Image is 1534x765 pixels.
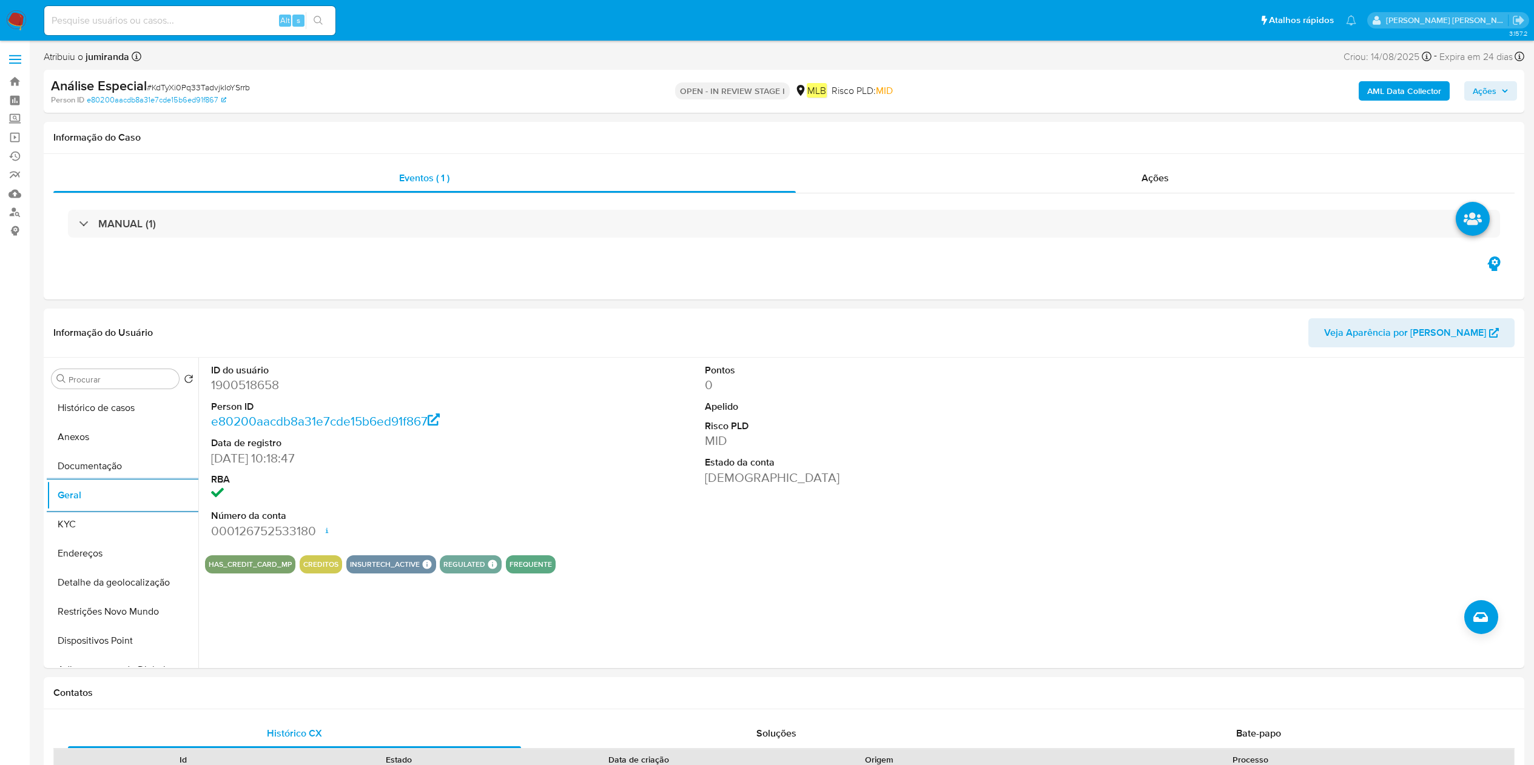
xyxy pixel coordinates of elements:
[211,412,440,430] a: e80200aacdb8a31e7cde15b6ed91f867
[1142,171,1169,185] span: Ações
[47,626,198,655] button: Dispositivos Point
[1346,15,1356,25] a: Notificações
[47,568,198,597] button: Detalhe da geolocalização
[53,327,153,339] h1: Informação do Usuário
[53,132,1515,144] h1: Informação do Caso
[705,400,1022,413] dt: Apelido
[47,597,198,626] button: Restrições Novo Mundo
[705,376,1022,393] dd: 0
[211,364,528,377] dt: ID do usuário
[69,374,174,385] input: Procurar
[147,81,250,93] span: # KdTyXi0Pq33TadvjkIoYSrrb
[1344,48,1431,65] div: Criou: 14/08/2025
[98,217,156,230] h3: MANUAL (1)
[267,726,322,740] span: Histórico CX
[51,76,147,95] b: Análise Especial
[1359,81,1450,101] button: AML Data Collector
[44,13,335,28] input: Pesquise usuários ou casos...
[1308,318,1515,347] button: Veja Aparência por [PERSON_NAME]
[306,12,331,29] button: search-icon
[675,82,790,99] p: OPEN - IN REVIEW STAGE I
[47,481,198,510] button: Geral
[184,374,193,387] button: Retornar ao pedido padrão
[1473,81,1496,101] span: Ações
[211,523,528,540] dd: 000126752533180
[1464,81,1517,101] button: Ações
[47,510,198,539] button: KYC
[705,419,1022,433] dt: Risco PLD
[756,726,796,740] span: Soluções
[211,376,528,393] dd: 1900518658
[47,655,198,684] button: Adiantamentos de Dinheiro
[399,171,449,185] span: Eventos ( 1 )
[56,374,66,384] button: Procurar
[705,469,1022,486] dd: [DEMOGRAPHIC_DATA]
[280,15,290,26] span: Alt
[807,83,827,98] em: MLB
[211,450,528,467] dd: [DATE] 10:18:47
[47,539,198,568] button: Endereços
[53,687,1515,699] h1: Contatos
[876,84,893,98] span: MID
[1269,14,1334,27] span: Atalhos rápidos
[832,84,893,98] span: Risco PLD:
[1512,14,1525,27] a: Sair
[51,95,84,105] b: Person ID
[297,15,300,26] span: s
[705,456,1022,469] dt: Estado da conta
[44,50,129,64] span: Atribuiu o
[211,509,528,523] dt: Número da conta
[1367,81,1441,101] b: AML Data Collector
[1439,50,1513,64] span: Expira em 24 dias
[47,393,198,423] button: Histórico de casos
[211,400,528,413] dt: Person ID
[87,95,226,105] a: e80200aacdb8a31e7cde15b6ed91f867
[705,432,1022,449] dd: MID
[83,50,129,64] b: jumiranda
[1236,726,1281,740] span: Bate-papo
[1386,15,1509,26] p: juliane.miranda@mercadolivre.com
[211,436,528,450] dt: Data de registro
[47,423,198,452] button: Anexos
[211,473,528,486] dt: RBA
[705,364,1022,377] dt: Pontos
[68,210,1500,238] div: MANUAL (1)
[1324,318,1486,347] span: Veja Aparência por [PERSON_NAME]
[1434,48,1437,65] span: -
[47,452,198,481] button: Documentação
